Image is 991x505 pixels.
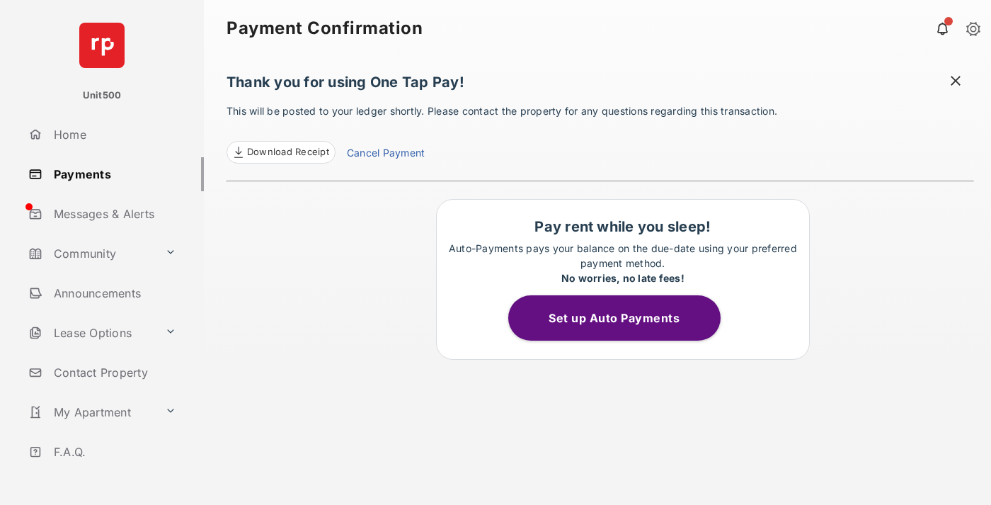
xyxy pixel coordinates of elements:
a: Lease Options [23,316,159,350]
h1: Pay rent while you sleep! [444,218,802,235]
a: Download Receipt [227,141,336,164]
p: Unit500 [83,89,122,103]
a: Set up Auto Payments [508,311,738,325]
a: Payments [23,157,204,191]
h1: Thank you for using One Tap Pay! [227,74,974,98]
a: Announcements [23,276,204,310]
strong: Payment Confirmation [227,20,423,37]
button: Set up Auto Payments [508,295,721,341]
a: My Apartment [23,395,159,429]
span: Download Receipt [247,145,329,159]
p: Auto-Payments pays your balance on the due-date using your preferred payment method. [444,241,802,285]
a: Messages & Alerts [23,197,204,231]
p: This will be posted to your ledger shortly. Please contact the property for any questions regardi... [227,103,974,164]
a: F.A.Q. [23,435,204,469]
a: Home [23,118,204,152]
a: Cancel Payment [347,145,425,164]
div: No worries, no late fees! [444,271,802,285]
a: Community [23,237,159,271]
img: svg+xml;base64,PHN2ZyB4bWxucz0iaHR0cDovL3d3dy53My5vcmcvMjAwMC9zdmciIHdpZHRoPSI2NCIgaGVpZ2h0PSI2NC... [79,23,125,68]
a: Contact Property [23,356,204,390]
